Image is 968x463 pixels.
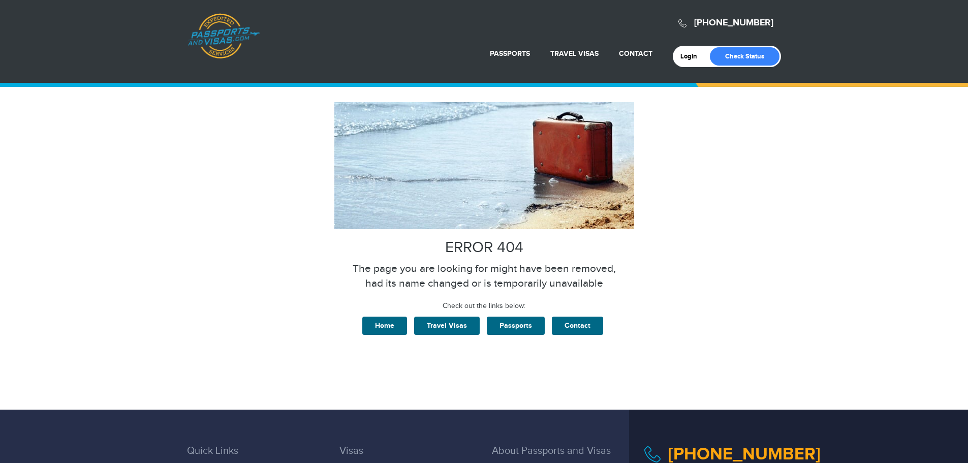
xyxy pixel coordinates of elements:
[552,317,603,335] a: Contact
[487,317,545,335] a: Passports
[550,49,599,58] a: Travel Visas
[334,102,634,229] img: 404.jpg
[179,239,789,256] h2: ERROR 404
[680,52,704,60] a: Login
[362,317,407,335] a: Home
[710,47,779,66] a: Check Status
[179,301,789,312] p: Check out the links below:
[694,17,773,28] a: [PHONE_NUMBER]
[490,49,530,58] a: Passports
[179,261,789,291] p: The page you are looking for might have been removed, had its name changed or is temporarily unav...
[619,49,652,58] a: Contact
[188,13,260,59] a: Passports & [DOMAIN_NAME]
[414,317,480,335] a: Travel Visas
